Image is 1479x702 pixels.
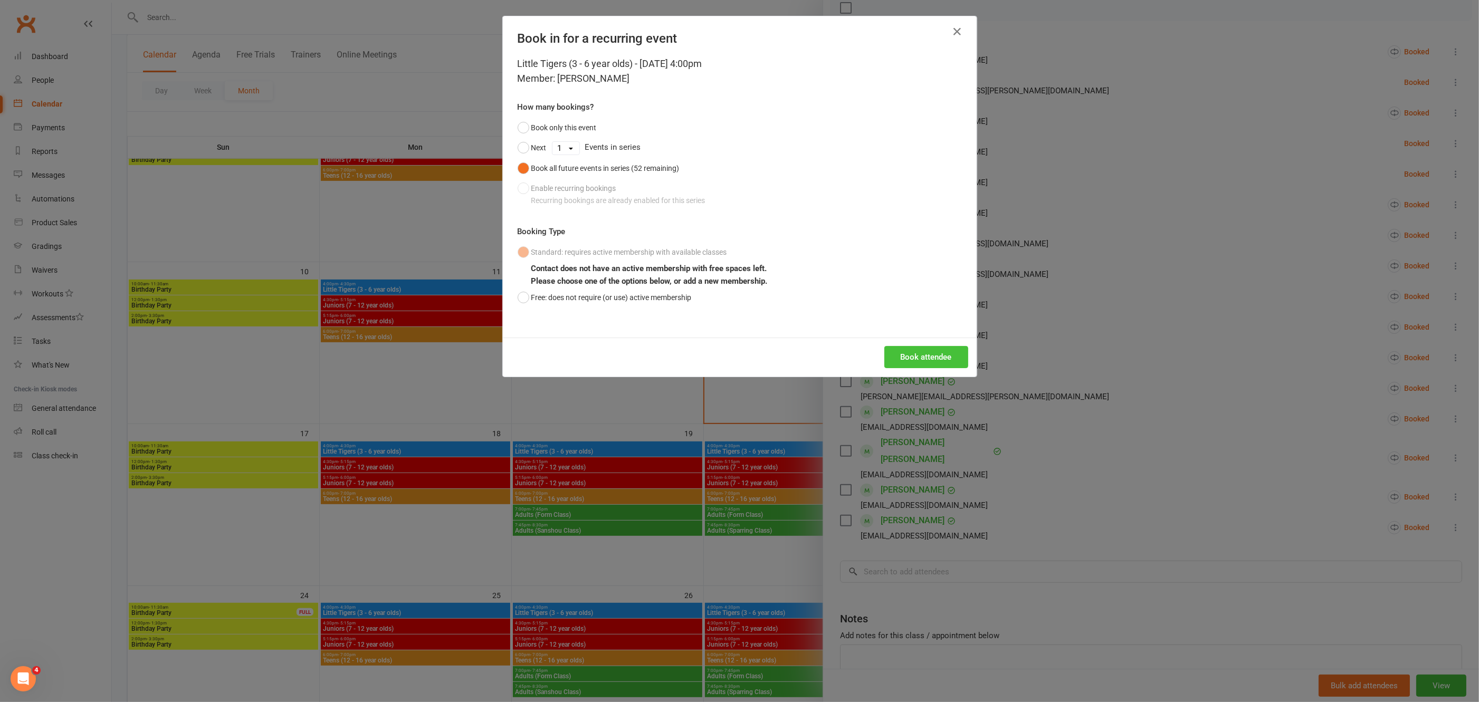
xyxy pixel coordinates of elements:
[531,276,768,286] b: Please choose one of the options below, or add a new membership.
[949,23,966,40] button: Close
[531,264,767,273] b: Contact does not have an active membership with free spaces left.
[518,287,692,307] button: Free: does not require (or use) active membership
[518,138,547,158] button: Next
[531,162,680,174] div: Book all future events in series (52 remaining)
[518,101,594,113] label: How many bookings?
[518,158,680,178] button: Book all future events in series (52 remaining)
[518,225,566,238] label: Booking Type
[518,118,597,138] button: Book only this event
[32,666,41,675] span: 4
[884,346,968,368] button: Book attendee
[518,138,962,158] div: Events in series
[518,31,962,46] h4: Book in for a recurring event
[518,56,962,86] div: Little Tigers (3 - 6 year olds) - [DATE] 4:00pm Member: [PERSON_NAME]
[11,666,36,691] iframe: Intercom live chat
